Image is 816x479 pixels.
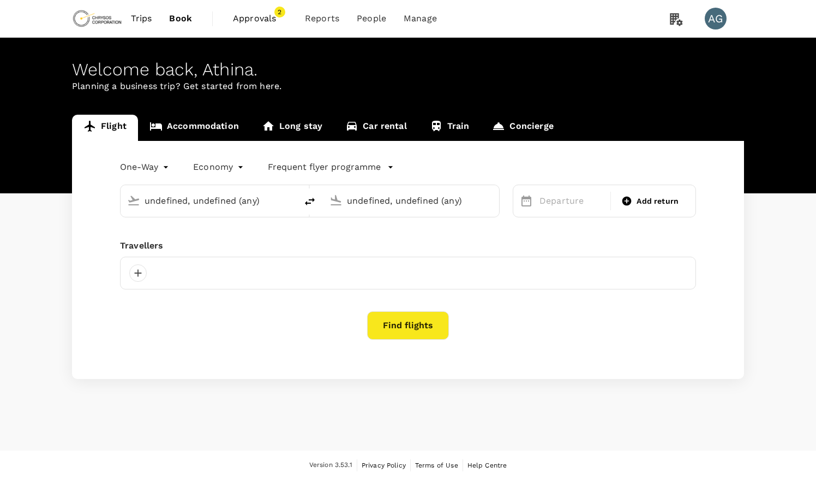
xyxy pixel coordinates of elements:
[131,12,152,25] span: Trips
[138,115,250,141] a: Accommodation
[467,462,507,469] span: Help Centre
[467,459,507,471] a: Help Centre
[250,115,334,141] a: Long stay
[705,8,727,29] div: AG
[72,7,122,31] img: Chrysos Corporation
[415,462,458,469] span: Terms of Use
[289,199,291,202] button: Open
[637,196,679,207] span: Add return
[120,158,171,176] div: One-Way
[72,60,744,80] div: Welcome back , Athina .
[193,158,246,176] div: Economy
[418,115,481,141] a: Train
[233,12,287,25] span: Approvals
[268,161,381,174] p: Frequent flyer programme
[274,7,285,17] span: 2
[357,12,386,25] span: People
[539,194,604,208] p: Departure
[362,459,406,471] a: Privacy Policy
[347,192,476,209] input: Going to
[404,12,437,25] span: Manage
[72,115,138,141] a: Flight
[305,12,339,25] span: Reports
[415,459,458,471] a: Terms of Use
[309,460,352,471] span: Version 3.53.1
[481,115,565,141] a: Concierge
[120,239,696,252] div: Travellers
[362,462,406,469] span: Privacy Policy
[297,188,323,215] button: delete
[268,161,394,174] button: Frequent flyer programme
[72,80,744,93] p: Planning a business trip? Get started from here.
[145,192,274,209] input: Depart from
[169,12,192,25] span: Book
[491,199,494,202] button: Open
[367,311,449,340] button: Find flights
[334,115,418,141] a: Car rental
